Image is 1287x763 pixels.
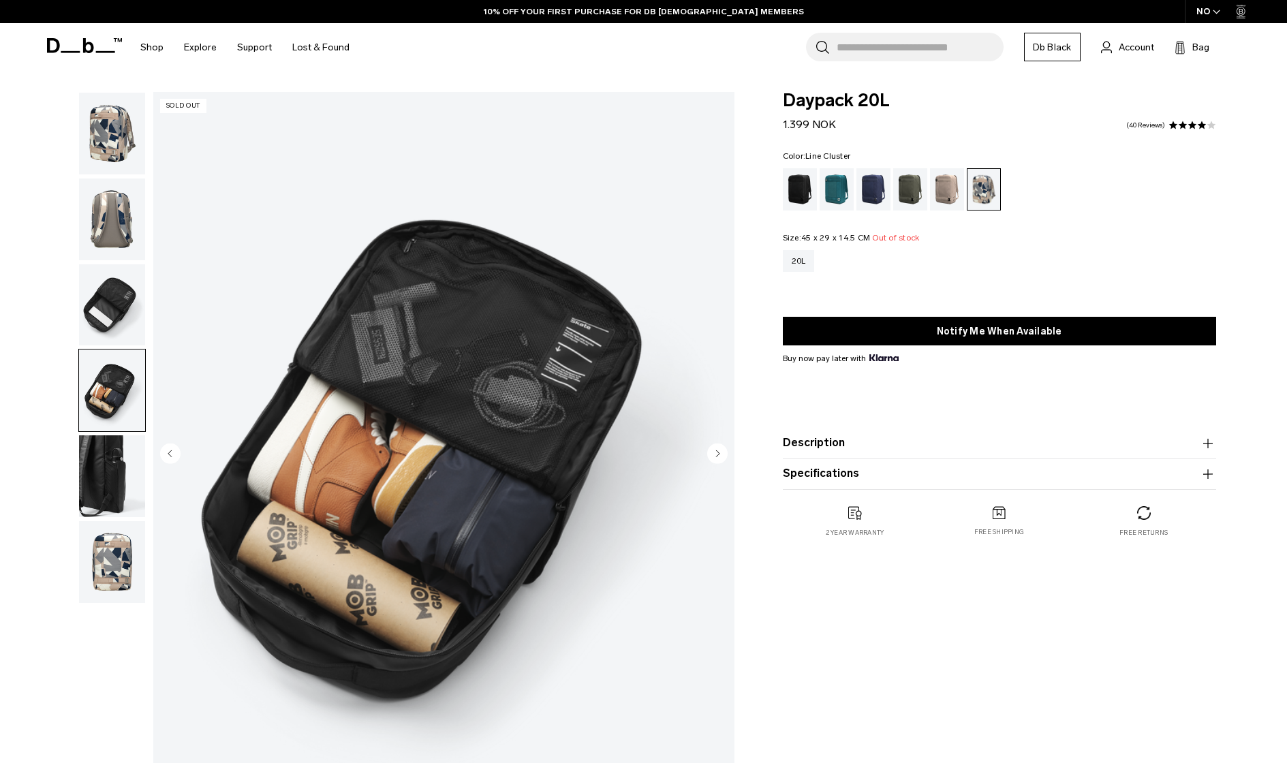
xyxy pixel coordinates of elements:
p: Free returns [1119,528,1168,538]
a: Fogbow Beige [930,168,964,211]
img: Daypack 20L Line Cluster [79,521,145,603]
legend: Size: [783,234,920,242]
button: Daypack 20L Line Cluster [78,349,146,432]
a: Black Out [783,168,817,211]
a: Midnight Teal [820,168,854,211]
a: 10% OFF YOUR FIRST PURCHASE FOR DB [DEMOGRAPHIC_DATA] MEMBERS [484,5,804,18]
img: Daypack 20L Line Cluster [79,349,145,431]
a: Account [1101,39,1154,55]
button: Next slide [707,443,728,466]
a: Support [237,23,272,72]
img: Daypack 20L Line Cluster [79,264,145,346]
a: Line Cluster [967,168,1001,211]
button: Notify Me When Available [783,317,1216,345]
legend: Color: [783,152,851,160]
span: Out of stock [872,233,919,243]
span: 1.399 NOK [783,118,836,131]
button: Daypack 20L Line Cluster [78,92,146,175]
button: Specifications [783,466,1216,482]
span: 45 x 29 x 14.5 CM [801,233,870,243]
p: 2 year warranty [826,528,884,538]
span: Account [1119,40,1154,54]
button: Daypack 20L Line Cluster [78,435,146,518]
a: Lost & Found [292,23,350,72]
span: Buy now pay later with [783,352,899,364]
button: Previous slide [160,443,181,466]
button: Daypack 20L Line Cluster [78,520,146,604]
span: Bag [1192,40,1209,54]
button: Description [783,435,1216,452]
img: Daypack 20L Line Cluster [79,93,145,174]
span: Line Cluster [805,151,850,161]
p: Sold Out [160,99,206,113]
button: Daypack 20L Line Cluster [78,178,146,261]
nav: Main Navigation [130,23,360,72]
button: Daypack 20L Line Cluster [78,264,146,347]
p: Free shipping [974,527,1024,537]
a: Blue Hour [856,168,890,211]
a: Explore [184,23,217,72]
span: Daypack 20L [783,92,1216,110]
img: Daypack 20L Line Cluster [79,435,145,517]
a: 40 reviews [1126,122,1165,129]
a: Shop [140,23,164,72]
button: Bag [1175,39,1209,55]
img: {"height" => 20, "alt" => "Klarna"} [869,354,899,361]
a: Moss Green [893,168,927,211]
a: 20L [783,250,815,272]
a: Db Black [1024,33,1081,61]
img: Daypack 20L Line Cluster [79,178,145,260]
